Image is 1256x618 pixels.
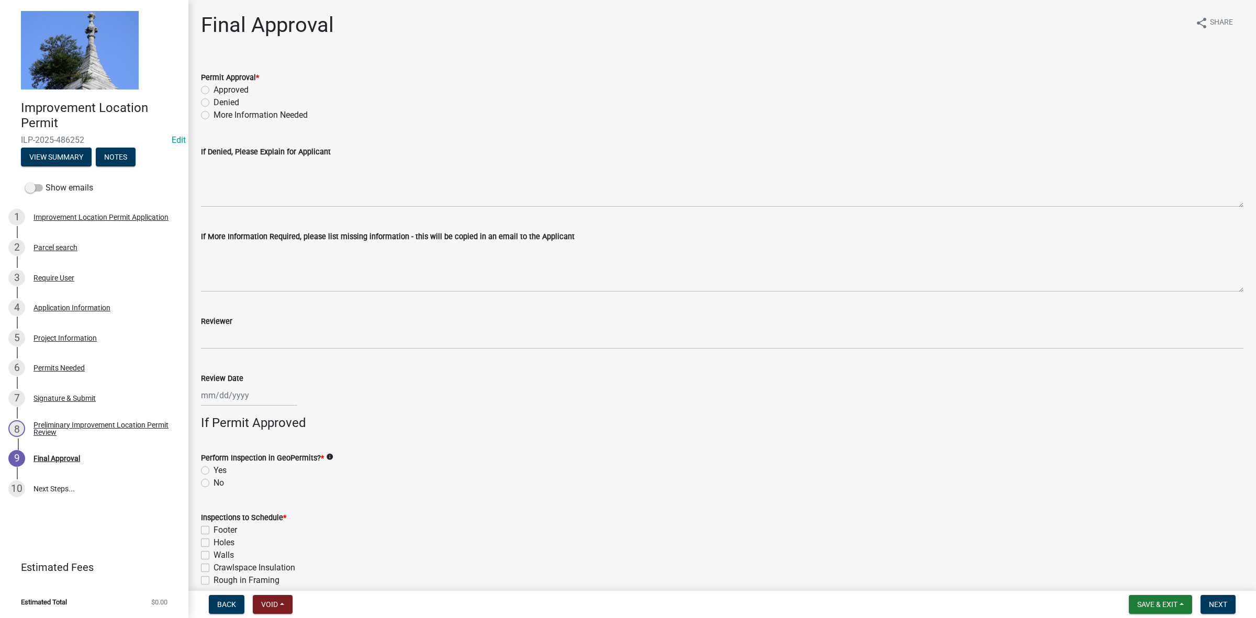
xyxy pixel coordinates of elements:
[326,453,333,460] i: info
[8,390,25,407] div: 7
[33,334,97,342] div: Project Information
[96,148,136,166] button: Notes
[33,244,77,251] div: Parcel search
[201,415,1243,431] h4: If Permit Approved
[21,135,167,145] span: ILP-2025-486252
[214,574,279,587] label: Rough in Framing
[151,599,167,605] span: $0.00
[201,318,232,325] label: Reviewer
[33,274,74,282] div: Require User
[1137,600,1177,609] span: Save & Exit
[21,100,180,131] h4: Improvement Location Permit
[1209,600,1227,609] span: Next
[8,359,25,376] div: 6
[201,74,259,82] label: Permit Approval
[172,135,186,145] a: Edit
[201,233,575,241] label: If More Information Required, please list missing information - this will be copied in an email t...
[214,549,234,561] label: Walls
[201,514,286,522] label: Inspections to Schedule
[8,269,25,286] div: 3
[33,421,172,436] div: Preliminary Improvement Location Permit Review
[8,330,25,346] div: 5
[253,595,293,614] button: Void
[8,239,25,256] div: 2
[201,375,243,383] label: Review Date
[33,455,80,462] div: Final Approval
[217,600,236,609] span: Back
[33,395,96,402] div: Signature & Submit
[1210,17,1233,29] span: Share
[1187,13,1241,33] button: shareShare
[8,420,25,437] div: 8
[214,477,224,489] label: No
[201,149,331,156] label: If Denied, Please Explain for Applicant
[8,480,25,497] div: 10
[209,595,244,614] button: Back
[25,182,93,194] label: Show emails
[1195,17,1208,29] i: share
[201,455,324,462] label: Perform Inspection in GeoPermits?
[33,364,85,372] div: Permits Needed
[1201,595,1236,614] button: Next
[214,561,295,574] label: Crawlspace Insulation
[8,209,25,226] div: 1
[96,153,136,162] wm-modal-confirm: Notes
[214,587,286,599] label: Concrete Slab Floor
[8,299,25,316] div: 4
[21,599,67,605] span: Estimated Total
[21,148,92,166] button: View Summary
[172,135,186,145] wm-modal-confirm: Edit Application Number
[1129,595,1192,614] button: Save & Exit
[8,450,25,467] div: 9
[33,304,110,311] div: Application Information
[8,557,172,578] a: Estimated Fees
[214,84,249,96] label: Approved
[214,464,227,477] label: Yes
[33,214,169,221] div: Improvement Location Permit Application
[21,153,92,162] wm-modal-confirm: Summary
[214,524,237,536] label: Footer
[21,11,139,89] img: Decatur County, Indiana
[201,13,334,38] h1: Final Approval
[201,385,297,406] input: mm/dd/yyyy
[214,96,239,109] label: Denied
[261,600,278,609] span: Void
[214,109,308,121] label: More Information Needed
[214,536,234,549] label: Holes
